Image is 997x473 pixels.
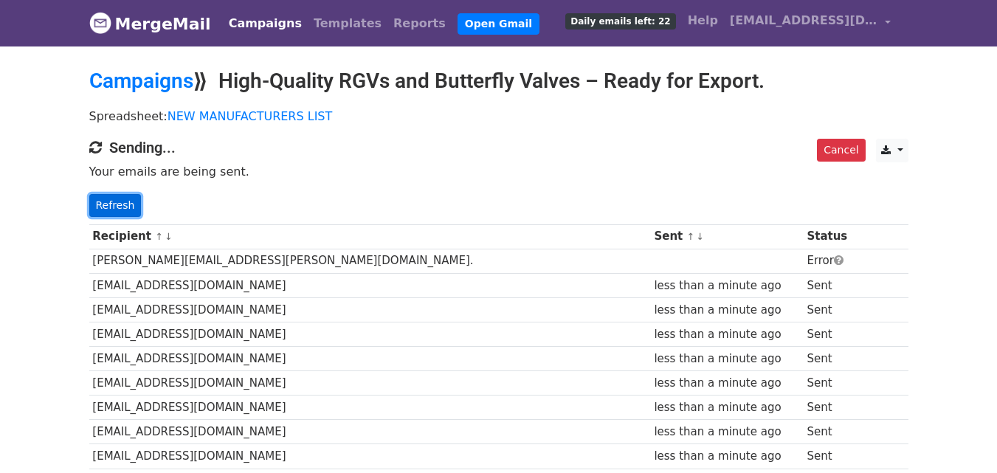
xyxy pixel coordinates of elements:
[559,6,681,35] a: Daily emails left: 22
[804,297,858,322] td: Sent
[654,399,799,416] div: less than a minute ago
[89,8,211,39] a: MergeMail
[804,371,858,396] td: Sent
[89,194,142,217] a: Refresh
[654,375,799,392] div: less than a minute ago
[89,139,908,156] h4: Sending...
[804,347,858,371] td: Sent
[165,231,173,242] a: ↓
[89,108,908,124] p: Spreadsheet:
[804,396,858,420] td: Sent
[804,249,858,273] td: Error
[308,9,387,38] a: Templates
[89,347,651,371] td: [EMAIL_ADDRESS][DOMAIN_NAME]
[89,396,651,420] td: [EMAIL_ADDRESS][DOMAIN_NAME]
[89,371,651,396] td: [EMAIL_ADDRESS][DOMAIN_NAME]
[89,322,651,346] td: [EMAIL_ADDRESS][DOMAIN_NAME]
[89,224,651,249] th: Recipient
[458,13,539,35] a: Open Gmail
[565,13,675,30] span: Daily emails left: 22
[89,273,651,297] td: [EMAIL_ADDRESS][DOMAIN_NAME]
[168,109,333,123] a: NEW MANUFACTURERS LIST
[654,277,799,294] div: less than a minute ago
[89,249,651,273] td: [PERSON_NAME][EMAIL_ADDRESS][PERSON_NAME][DOMAIN_NAME].
[923,402,997,473] iframe: Chat Widget
[804,420,858,444] td: Sent
[89,12,111,34] img: MergeMail logo
[804,273,858,297] td: Sent
[654,424,799,441] div: less than a minute ago
[89,69,908,94] h2: ⟫ High-Quality RGVs and Butterfly Valves – Ready for Export.
[654,302,799,319] div: less than a minute ago
[817,139,865,162] a: Cancel
[730,12,877,30] span: [EMAIL_ADDRESS][DOMAIN_NAME]
[686,231,694,242] a: ↑
[155,231,163,242] a: ↑
[89,69,193,93] a: Campaigns
[654,351,799,367] div: less than a minute ago
[696,231,704,242] a: ↓
[724,6,897,41] a: [EMAIL_ADDRESS][DOMAIN_NAME]
[223,9,308,38] a: Campaigns
[654,448,799,465] div: less than a minute ago
[804,224,858,249] th: Status
[804,444,858,469] td: Sent
[89,164,908,179] p: Your emails are being sent.
[89,297,651,322] td: [EMAIL_ADDRESS][DOMAIN_NAME]
[804,322,858,346] td: Sent
[651,224,804,249] th: Sent
[89,420,651,444] td: [EMAIL_ADDRESS][DOMAIN_NAME]
[387,9,452,38] a: Reports
[89,444,651,469] td: [EMAIL_ADDRESS][DOMAIN_NAME]
[682,6,724,35] a: Help
[654,326,799,343] div: less than a minute ago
